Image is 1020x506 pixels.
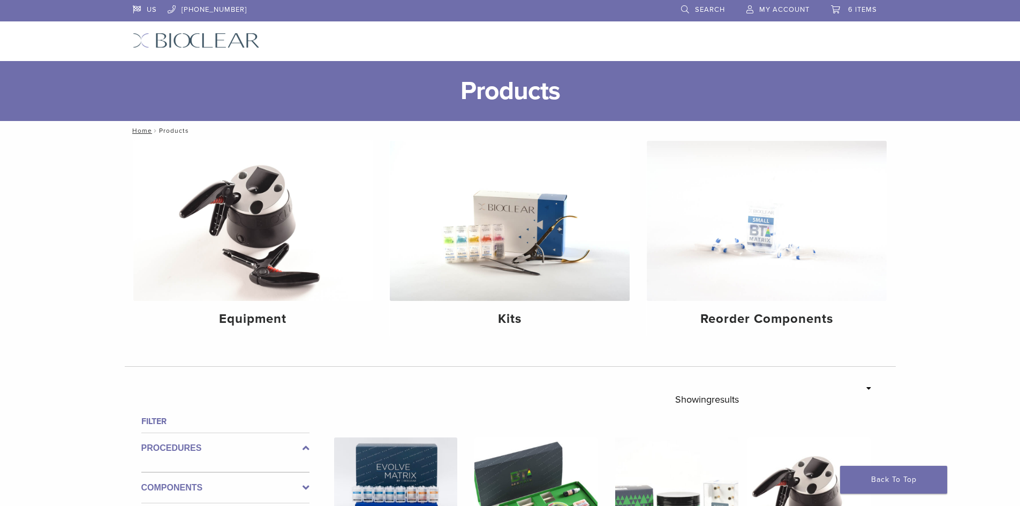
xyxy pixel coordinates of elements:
h4: Kits [398,309,621,329]
h4: Filter [141,415,309,428]
label: Procedures [141,442,309,455]
img: Reorder Components [647,141,887,301]
img: Bioclear [133,33,260,48]
img: Equipment [133,141,373,301]
label: Components [141,481,309,494]
a: Kits [390,141,630,336]
img: Kits [390,141,630,301]
span: / [152,128,159,133]
a: Reorder Components [647,141,887,336]
a: Home [129,127,152,134]
span: Search [695,5,725,14]
a: Back To Top [840,466,947,494]
span: My Account [759,5,810,14]
nav: Products [125,121,896,140]
p: Showing results [675,388,739,411]
span: 6 items [848,5,877,14]
h4: Reorder Components [655,309,878,329]
a: Equipment [133,141,373,336]
h4: Equipment [142,309,365,329]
